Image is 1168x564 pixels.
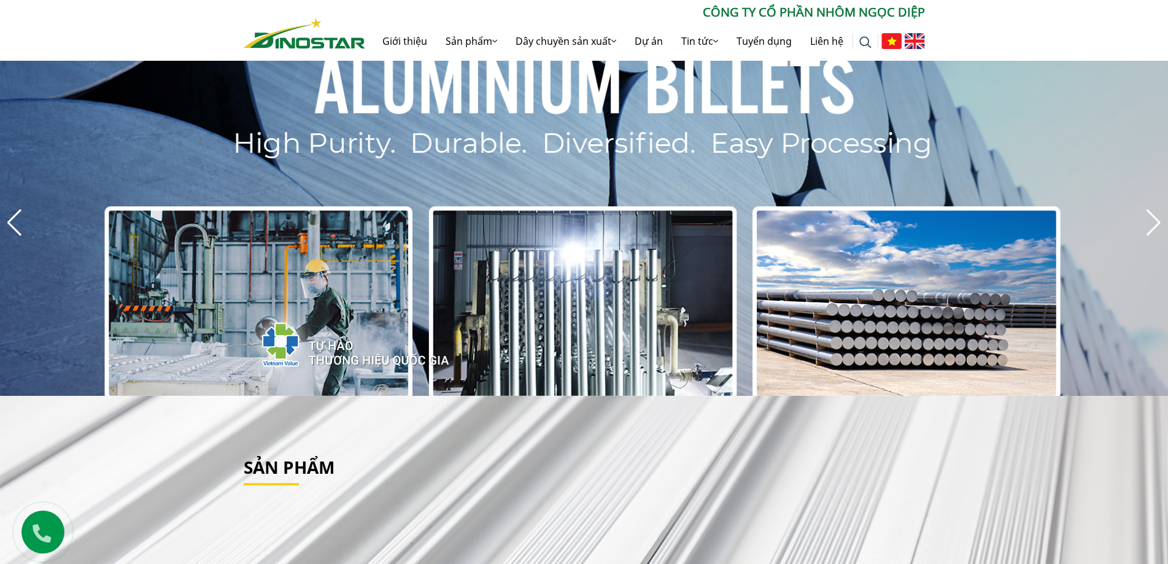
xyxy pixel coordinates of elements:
[244,455,335,479] a: Sản phẩm
[6,209,23,236] div: Previous slide
[436,21,506,61] a: Sản phẩm
[1145,209,1162,236] div: Next slide
[625,21,672,61] a: Dự án
[905,33,925,49] img: English
[244,18,365,48] img: Nhôm Dinostar
[365,3,925,21] p: CÔNG TY CỔ PHẦN NHÔM NGỌC DIỆP
[727,21,801,61] a: Tuyển dụng
[244,15,365,48] a: Nhôm Dinostar
[506,21,625,61] a: Dây chuyền sản xuất
[373,21,436,61] a: Giới thiệu
[225,300,451,384] img: thqg
[859,36,872,48] img: search
[881,33,902,49] img: Tiếng Việt
[672,21,727,61] a: Tin tức
[801,21,853,61] a: Liên hệ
